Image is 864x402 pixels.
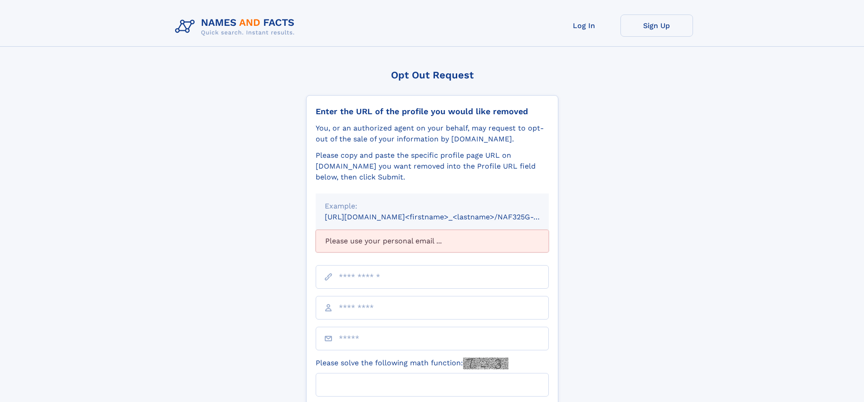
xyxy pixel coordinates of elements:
div: You, or an authorized agent on your behalf, may request to opt-out of the sale of your informatio... [316,123,549,145]
small: [URL][DOMAIN_NAME]<firstname>_<lastname>/NAF325G-xxxxxxxx [325,213,566,221]
div: Opt Out Request [306,69,558,81]
div: Please copy and paste the specific profile page URL on [DOMAIN_NAME] you want removed into the Pr... [316,150,549,183]
div: Please use your personal email ... [316,230,549,252]
img: Logo Names and Facts [171,15,302,39]
a: Log In [548,15,620,37]
div: Enter the URL of the profile you would like removed [316,107,549,116]
a: Sign Up [620,15,693,37]
div: Example: [325,201,540,212]
label: Please solve the following math function: [316,358,508,369]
